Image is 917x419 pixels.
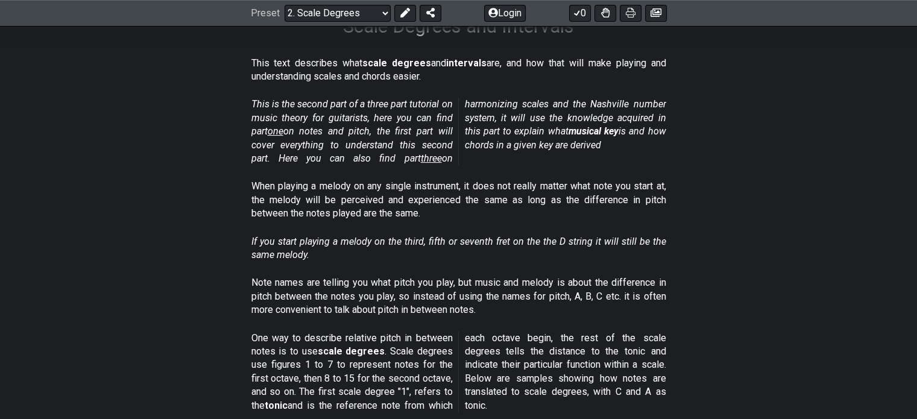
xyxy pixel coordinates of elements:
[594,5,616,22] button: Toggle Dexterity for all fretkits
[251,98,666,164] em: This is the second part of a three part tutorial on music theory for guitarists, here you can fin...
[318,345,385,357] strong: scale degrees
[569,5,591,22] button: 0
[645,5,667,22] button: Create image
[251,236,666,260] em: If you start playing a melody on the third, fifth or seventh fret on the the D string it will sti...
[251,8,280,19] span: Preset
[569,125,619,137] strong: musical key
[394,5,416,22] button: Edit Preset
[421,153,442,164] span: three
[420,5,441,22] button: Share Preset
[620,5,641,22] button: Print
[446,57,487,69] strong: intervals
[265,400,288,411] strong: tonic
[484,5,526,22] button: Login
[251,180,666,220] p: When playing a melody on any single instrument, it does not really matter what note you start at,...
[285,5,391,22] select: Preset
[268,125,283,137] span: one
[251,332,666,412] p: One way to describe relative pitch in between notes is to use . Scale degrees use figures 1 to 7 ...
[251,57,666,84] p: This text describes what and are, and how that will make playing and understanding scales and cho...
[362,57,431,69] strong: scale degrees
[251,276,666,317] p: Note names are telling you what pitch you play, but music and melody is about the difference in p...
